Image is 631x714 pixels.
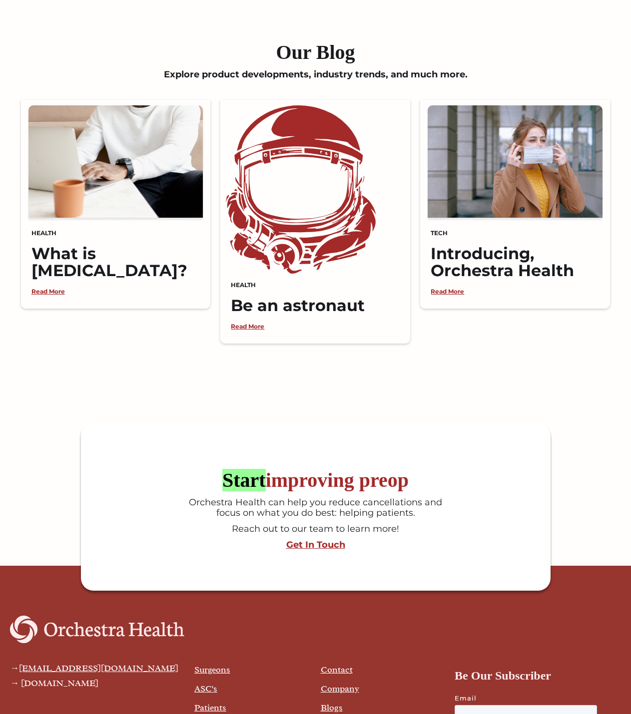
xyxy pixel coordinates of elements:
div: Tech [426,226,605,240]
a: Read More [26,288,65,295]
a: Read More [226,323,264,330]
a: Patients [194,702,226,713]
a: Contact [321,664,353,675]
a: Blogs [321,702,343,713]
div: Orchestra Health can help you reduce cancellations and focus on what you do best: helping patients. [184,497,447,519]
h5: What is [MEDICAL_DATA]? [26,245,205,279]
a: Company [321,683,359,694]
a: [EMAIL_ADDRESS][DOMAIN_NAME] [19,663,178,674]
h4: Be Our Subscriber [455,666,613,685]
label: Email [455,693,613,703]
a: ASC's [194,683,217,694]
img: Be an astronaut [226,105,376,273]
a: Get In Touch [86,540,546,551]
div: → [DOMAIN_NAME] [10,678,178,688]
h6: improving preop [86,468,546,492]
div: → [10,663,178,673]
h2: Our Blog [16,40,616,64]
h5: Introducing, Orchestra Health [426,245,605,279]
div: Reach out to our team to learn more! [184,524,447,535]
div: Health [226,278,405,292]
div: Explore product developments, industry trends, and much more. [16,69,616,100]
a: Surgeons [194,664,230,675]
img: Introducing, Orchestra Health [426,105,605,222]
img: What is Perioperative Care? [26,105,205,222]
font: Start [222,469,266,491]
div: Health [26,226,205,240]
h5: Be an astronaut [226,297,405,314]
a: Read More [426,288,464,295]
